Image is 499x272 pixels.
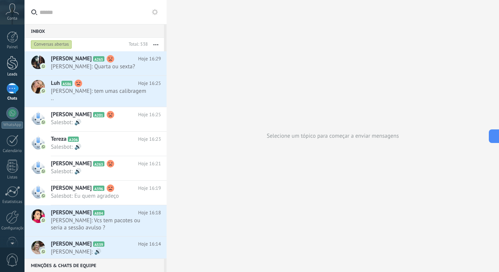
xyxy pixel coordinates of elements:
[24,181,167,205] a: [PERSON_NAME] A396 Hoje 16:19 Salesbot: Eu quem agradeço
[2,72,23,77] div: Leads
[41,88,46,94] img: com.amocrm.amocrmwa.svg
[2,96,23,101] div: Chats
[93,56,104,61] span: A265
[24,205,167,236] a: [PERSON_NAME] A884 Hoje 16:18 [PERSON_NAME]: Vcs tem pacotes ou seria a sessão avulso ?
[51,248,147,255] span: [PERSON_NAME]: 🔊
[126,41,148,48] div: Total: 538
[51,168,147,175] span: Salesbot: 🔊
[51,240,92,248] span: [PERSON_NAME]
[51,192,147,200] span: Salesbot: Eu quem agradeço
[41,249,46,254] img: com.amocrm.amocrmwa.svg
[41,169,46,174] img: com.amocrm.amocrmwa.svg
[41,218,46,223] img: com.amocrm.amocrmwa.svg
[31,40,72,49] div: Conversas abertas
[2,175,23,180] div: Listas
[51,135,66,143] span: Tereza
[41,120,46,125] img: com.amocrm.amocrmwa.svg
[93,210,104,215] span: A884
[51,217,147,231] span: [PERSON_NAME]: Vcs tem pacotes ou seria a sessão avulso ?
[51,80,60,87] span: Luh
[93,161,104,166] span: A263
[2,121,23,129] div: WhatsApp
[138,160,161,168] span: Hoje 16:21
[24,237,167,261] a: [PERSON_NAME] A539 Hoje 16:14 [PERSON_NAME]: 🔊
[41,193,46,198] img: com.amocrm.amocrmwa.svg
[138,209,161,217] span: Hoje 16:18
[24,24,164,38] div: Inbox
[24,132,167,156] a: Tereza A206 Hoje 16:23 Salesbot: 🔊
[138,80,161,87] span: Hoje 16:25
[51,160,92,168] span: [PERSON_NAME]
[41,64,46,69] img: com.amocrm.amocrmwa.svg
[51,119,147,126] span: Salesbot: 🔊
[41,144,46,149] img: com.amocrm.amocrmwa.svg
[148,38,164,51] button: Mais
[93,112,104,117] span: A201
[51,88,147,102] span: [PERSON_NAME]: tem umas calibragem ..
[7,16,17,21] span: Conta
[2,149,23,154] div: Calendário
[93,186,104,191] span: A396
[51,63,147,70] span: [PERSON_NAME]: Quarta ou sexta?
[2,226,23,231] div: Configurações
[2,200,23,204] div: Estatísticas
[51,143,147,151] span: Salesbot: 🔊
[51,55,92,63] span: [PERSON_NAME]
[24,76,167,107] a: Luh A586 Hoje 16:25 [PERSON_NAME]: tem umas calibragem ..
[2,45,23,50] div: Painel
[51,111,92,118] span: [PERSON_NAME]
[68,137,79,142] span: A206
[138,135,161,143] span: Hoje 16:23
[24,51,167,75] a: [PERSON_NAME] A265 Hoje 16:29 [PERSON_NAME]: Quarta ou sexta?
[51,184,92,192] span: [PERSON_NAME]
[93,241,104,247] span: A539
[138,184,161,192] span: Hoje 16:19
[24,156,167,180] a: [PERSON_NAME] A263 Hoje 16:21 Salesbot: 🔊
[138,111,161,118] span: Hoje 16:25
[51,209,92,217] span: [PERSON_NAME]
[138,240,161,248] span: Hoje 16:14
[61,81,72,86] span: A586
[138,55,161,63] span: Hoje 16:29
[24,107,167,131] a: [PERSON_NAME] A201 Hoje 16:25 Salesbot: 🔊
[24,258,164,272] div: Menções & Chats de equipe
